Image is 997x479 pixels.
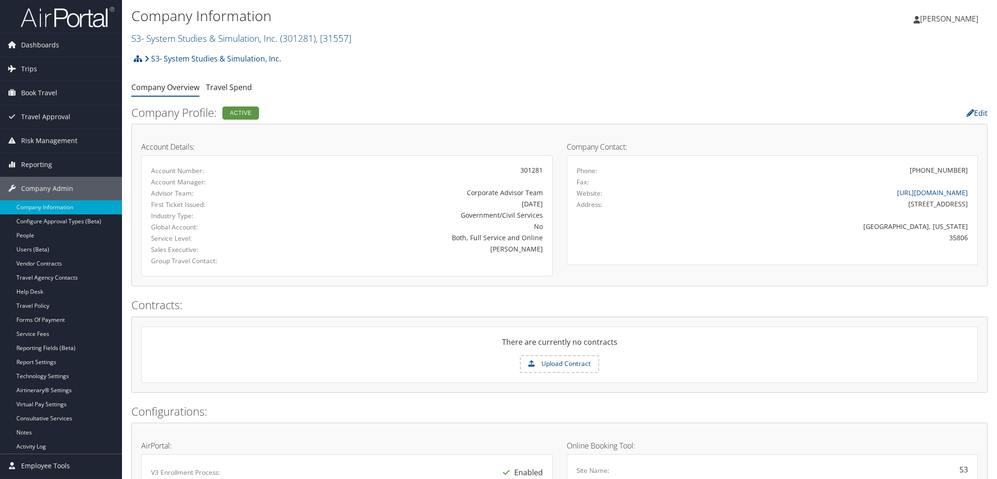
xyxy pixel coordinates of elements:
[151,234,272,243] label: Service Level:
[131,105,698,121] h2: Company Profile:
[280,32,316,45] span: ( 301281 )
[920,14,978,24] span: [PERSON_NAME]
[131,32,351,45] a: S3- System Studies & Simulation, Inc.
[910,165,968,175] div: [PHONE_NUMBER]
[21,57,37,81] span: Trips
[286,233,542,243] div: Both, Full Service and Online
[131,297,988,313] h2: Contracts:
[21,129,77,152] span: Risk Management
[151,468,220,477] label: V3 Enrollment Process:
[316,32,351,45] span: , [ 31557 ]
[151,211,272,220] label: Industry Type:
[222,106,259,120] div: Active
[967,108,988,118] a: Edit
[897,188,968,197] a: [URL][DOMAIN_NAME]
[151,245,272,254] label: Sales Executive:
[678,199,968,209] div: [STREET_ADDRESS]
[286,165,542,175] div: 301281
[151,166,272,175] label: Account Number:
[678,233,968,243] div: 35806
[678,221,968,231] div: [GEOGRAPHIC_DATA], [US_STATE]
[131,403,988,419] h2: Configurations:
[131,82,199,92] a: Company Overview
[206,82,252,92] a: Travel Spend
[913,5,988,33] a: [PERSON_NAME]
[21,6,114,28] img: airportal-logo.png
[145,49,281,68] a: S3- System Studies & Simulation, Inc.
[959,464,968,475] div: S3
[577,189,602,198] label: Website:
[567,143,978,151] h4: Company Contact:
[577,466,609,475] label: Site Name:
[141,143,553,151] h4: Account Details:
[521,356,598,372] label: Upload Contract
[151,189,272,198] label: Advisor Team:
[151,177,272,187] label: Account Manager:
[131,6,702,26] h1: Company Information
[21,177,73,200] span: Company Admin
[577,177,589,187] label: Fax:
[577,166,597,175] label: Phone:
[141,442,553,449] h4: AirPortal:
[21,33,59,57] span: Dashboards
[21,153,52,176] span: Reporting
[151,222,272,232] label: Global Account:
[286,210,542,220] div: Government/Civil Services
[286,221,542,231] div: No
[151,200,272,209] label: First Ticket Issued:
[151,256,272,266] label: Group Travel Contact:
[21,105,70,129] span: Travel Approval
[286,188,542,198] div: Corporate Advisor Team
[21,454,70,478] span: Employee Tools
[567,442,978,449] h4: Online Booking Tool:
[21,81,57,105] span: Book Travel
[142,336,977,355] div: There are currently no contracts
[286,199,542,209] div: [DATE]
[577,200,602,209] label: Address:
[286,244,542,254] div: [PERSON_NAME]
